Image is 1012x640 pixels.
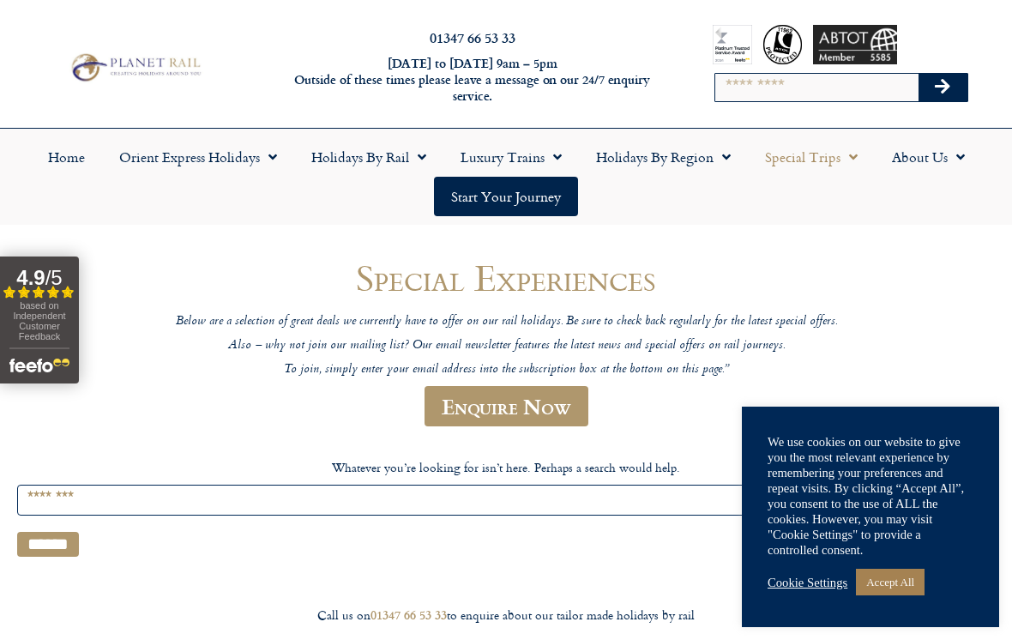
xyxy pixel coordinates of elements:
a: Enquire Now [425,386,588,426]
a: Accept All [856,569,925,595]
a: Start your Journey [434,177,578,216]
h1: Special Experiences [94,257,918,298]
h6: [DATE] to [DATE] 9am – 5pm Outside of these times please leave a message on our 24/7 enquiry serv... [274,56,671,104]
p: Below are a selection of great deals we currently have to offer on our rail holidays. Be sure to ... [94,314,918,330]
a: Holidays by Region [579,137,748,177]
a: Luxury Trains [443,137,579,177]
a: About Us [875,137,982,177]
nav: Menu [9,137,1003,216]
button: Search [919,74,968,101]
a: Holidays by Rail [294,137,443,177]
p: To join, simply enter your email address into the subscription box at the bottom on this page.” [94,362,918,378]
p: Also – why not join our mailing list? Our email newsletter features the latest news and special o... [94,338,918,354]
a: Cookie Settings [768,575,847,590]
p: Whatever you’re looking for isn’t here. Perhaps a search would help. [17,458,995,476]
a: 01347 66 53 33 [370,606,447,624]
a: Special Trips [748,137,875,177]
div: We use cookies on our website to give you the most relevant experience by remembering your prefer... [768,434,973,558]
a: 01347 66 53 33 [430,27,515,47]
div: Call us on to enquire about our tailor made holidays by rail [26,607,986,624]
a: Orient Express Holidays [102,137,294,177]
img: Planet Rail Train Holidays Logo [66,51,203,84]
a: Home [31,137,102,177]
